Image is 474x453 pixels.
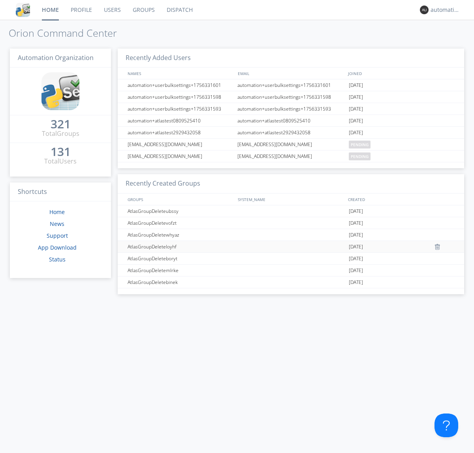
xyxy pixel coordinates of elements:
[126,276,235,288] div: AtlasGroupDeletebinek
[126,265,235,276] div: AtlasGroupDeletemlrke
[44,157,77,166] div: Total Users
[235,79,347,91] div: automation+userbulksettings+1756331601
[349,115,363,127] span: [DATE]
[236,68,346,79] div: EMAIL
[349,276,363,288] span: [DATE]
[118,91,464,103] a: automation+userbulksettings+1756331598automation+userbulksettings+1756331598[DATE]
[126,205,235,217] div: AtlasGroupDeleteubssy
[16,3,30,17] img: cddb5a64eb264b2086981ab96f4c1ba7
[118,49,464,68] h3: Recently Added Users
[349,265,363,276] span: [DATE]
[118,174,464,194] h3: Recently Created Groups
[126,139,235,150] div: [EMAIL_ADDRESS][DOMAIN_NAME]
[235,139,347,150] div: [EMAIL_ADDRESS][DOMAIN_NAME]
[118,115,464,127] a: automation+atlastest0809525410automation+atlastest0809525410[DATE]
[235,150,347,162] div: [EMAIL_ADDRESS][DOMAIN_NAME]
[10,182,111,202] h3: Shortcuts
[126,253,235,264] div: AtlasGroupDeleteboryt
[431,6,460,14] div: automation+atlas0003
[126,115,235,126] div: automation+atlastest0809525410
[235,91,347,103] div: automation+userbulksettings+1756331598
[118,241,464,253] a: AtlasGroupDeleteloyhf[DATE]
[349,79,363,91] span: [DATE]
[118,150,464,162] a: [EMAIL_ADDRESS][DOMAIN_NAME][EMAIL_ADDRESS][DOMAIN_NAME]pending
[118,139,464,150] a: [EMAIL_ADDRESS][DOMAIN_NAME][EMAIL_ADDRESS][DOMAIN_NAME]pending
[349,217,363,229] span: [DATE]
[51,148,71,156] div: 131
[434,414,458,437] iframe: Toggle Customer Support
[42,129,79,138] div: Total Groups
[349,91,363,103] span: [DATE]
[49,256,66,263] a: Status
[41,72,79,110] img: cddb5a64eb264b2086981ab96f4c1ba7
[346,194,457,205] div: CREATED
[118,79,464,91] a: automation+userbulksettings+1756331601automation+userbulksettings+1756331601[DATE]
[51,120,71,129] a: 321
[349,205,363,217] span: [DATE]
[47,232,68,239] a: Support
[126,150,235,162] div: [EMAIL_ADDRESS][DOMAIN_NAME]
[126,241,235,252] div: AtlasGroupDeleteloyhf
[18,53,94,62] span: Automation Organization
[349,229,363,241] span: [DATE]
[126,79,235,91] div: automation+userbulksettings+1756331601
[235,115,347,126] div: automation+atlastest0809525410
[126,194,234,205] div: GROUPS
[236,194,346,205] div: SYSTEM_NAME
[118,127,464,139] a: automation+atlastest2929432058automation+atlastest2929432058[DATE]
[126,103,235,115] div: automation+userbulksettings+1756331593
[118,205,464,217] a: AtlasGroupDeleteubssy[DATE]
[346,68,457,79] div: JOINED
[118,217,464,229] a: AtlasGroupDeletevofzt[DATE]
[126,91,235,103] div: automation+userbulksettings+1756331598
[38,244,77,251] a: App Download
[126,217,235,229] div: AtlasGroupDeletevofzt
[118,276,464,288] a: AtlasGroupDeletebinek[DATE]
[118,265,464,276] a: AtlasGroupDeletemlrke[DATE]
[420,6,429,14] img: 373638.png
[126,229,235,241] div: AtlasGroupDeletewhyaz
[49,208,65,216] a: Home
[349,141,371,148] span: pending
[349,253,363,265] span: [DATE]
[126,127,235,138] div: automation+atlastest2929432058
[118,253,464,265] a: AtlasGroupDeleteboryt[DATE]
[349,152,371,160] span: pending
[349,127,363,139] span: [DATE]
[349,241,363,253] span: [DATE]
[51,120,71,128] div: 321
[235,127,347,138] div: automation+atlastest2929432058
[126,68,234,79] div: NAMES
[235,103,347,115] div: automation+userbulksettings+1756331593
[349,103,363,115] span: [DATE]
[118,103,464,115] a: automation+userbulksettings+1756331593automation+userbulksettings+1756331593[DATE]
[51,148,71,157] a: 131
[50,220,64,227] a: News
[118,229,464,241] a: AtlasGroupDeletewhyaz[DATE]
